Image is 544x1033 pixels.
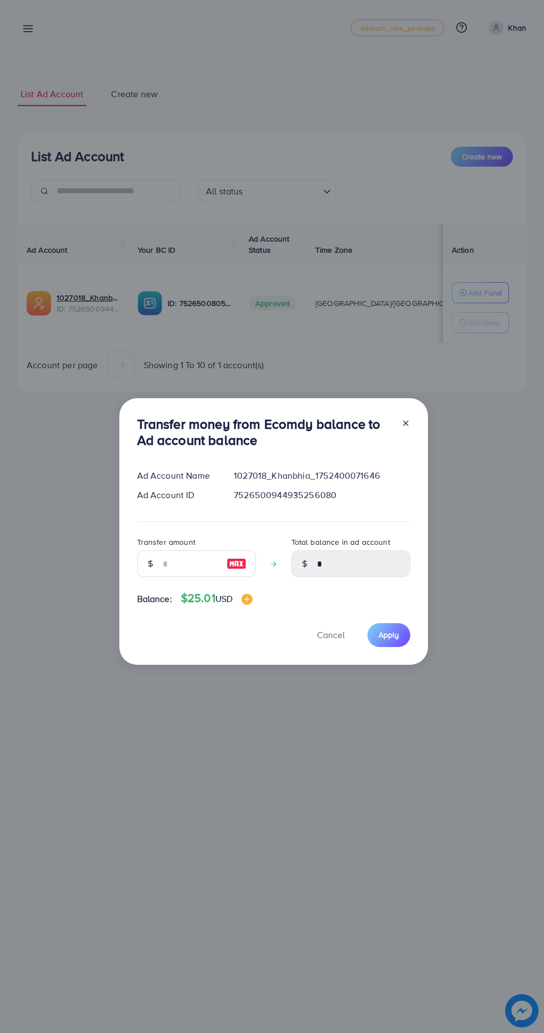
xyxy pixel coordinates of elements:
[215,593,233,605] span: USD
[225,489,419,502] div: 7526500944935256080
[241,594,253,605] img: image
[303,623,359,647] button: Cancel
[128,489,225,502] div: Ad Account ID
[226,557,246,570] img: image
[291,536,390,548] label: Total balance in ad account
[137,593,172,605] span: Balance:
[128,469,225,482] div: Ad Account Name
[225,469,419,482] div: 1027018_Khanbhia_1752400071646
[137,416,392,448] h3: Transfer money from Ecomdy balance to Ad account balance
[137,536,195,548] label: Transfer amount
[379,629,399,640] span: Apply
[367,623,410,647] button: Apply
[317,629,345,641] span: Cancel
[181,591,253,605] h4: $25.01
